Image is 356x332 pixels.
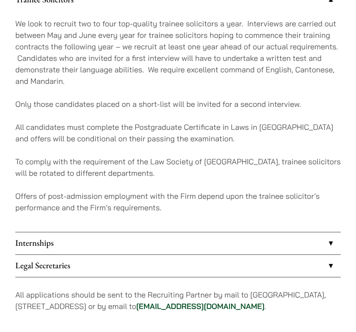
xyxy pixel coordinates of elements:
[15,190,341,213] p: Offers of post-admission employment with the Firm depend upon the trainee solicitor’s performance...
[15,232,341,254] a: Internships
[15,255,341,277] a: Legal Secretaries
[136,301,265,311] a: [EMAIL_ADDRESS][DOMAIN_NAME]
[15,121,341,144] p: All candidates must complete the Postgraduate Certificate in Laws in [GEOGRAPHIC_DATA] and offers...
[15,11,341,231] div: Trainee Solicitors
[15,156,341,179] p: To comply with the requirement of the Law Society of [GEOGRAPHIC_DATA], trainee solicitors will b...
[15,18,341,87] p: We look to recruit two to four top-quality trainee solicitors a year. Interviews are carried out ...
[15,98,341,110] p: Only those candidates placed on a short-list will be invited for a second interview.
[15,289,341,312] p: All applications should be sent to the Recruiting Partner by mail to [GEOGRAPHIC_DATA], [STREET_A...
